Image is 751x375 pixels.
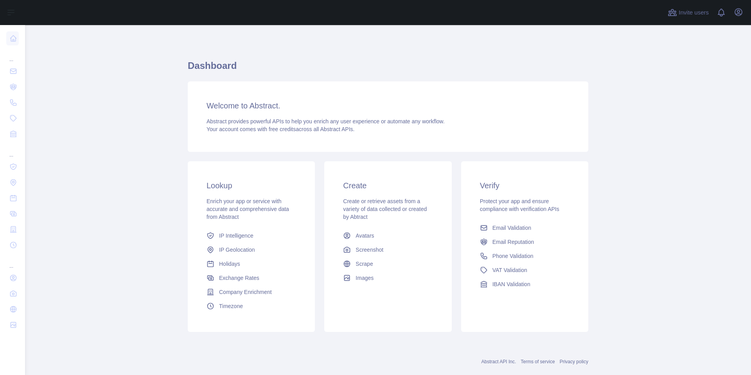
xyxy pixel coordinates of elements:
span: Protect your app and ensure compliance with verification APIs [480,198,559,212]
span: Company Enrichment [219,288,272,296]
a: Screenshot [340,243,436,257]
div: ... [6,142,19,158]
h3: Welcome to Abstract. [207,100,570,111]
span: Phone Validation [492,252,534,260]
a: IP Geolocation [203,243,299,257]
span: Email Reputation [492,238,534,246]
span: Abstract provides powerful APIs to help you enrich any user experience or automate any workflow. [207,118,445,124]
a: Email Reputation [477,235,573,249]
span: Enrich your app or service with accurate and comprehensive data from Abstract [207,198,289,220]
span: Timezone [219,302,243,310]
a: Exchange Rates [203,271,299,285]
span: IP Geolocation [219,246,255,254]
a: Company Enrichment [203,285,299,299]
a: VAT Validation [477,263,573,277]
a: IP Intelligence [203,229,299,243]
span: Avatars [356,232,374,240]
a: IBAN Validation [477,277,573,291]
span: Holidays [219,260,240,268]
a: Holidays [203,257,299,271]
a: Timezone [203,299,299,313]
span: IBAN Validation [492,280,530,288]
span: VAT Validation [492,266,527,274]
span: Scrape [356,260,373,268]
h3: Verify [480,180,570,191]
h1: Dashboard [188,59,588,78]
h3: Create [343,180,433,191]
a: Terms of service [521,359,555,364]
a: Phone Validation [477,249,573,263]
span: IP Intelligence [219,232,253,240]
span: Screenshot [356,246,383,254]
div: ... [6,254,19,269]
h3: Lookup [207,180,296,191]
span: Exchange Rates [219,274,259,282]
a: Email Validation [477,221,573,235]
span: free credits [269,126,296,132]
a: Images [340,271,436,285]
span: Create or retrieve assets from a variety of data collected or created by Abtract [343,198,427,220]
div: ... [6,47,19,63]
span: Your account comes with across all Abstract APIs. [207,126,354,132]
span: Images [356,274,374,282]
a: Abstract API Inc. [482,359,516,364]
button: Invite users [666,6,710,19]
a: Scrape [340,257,436,271]
span: Email Validation [492,224,531,232]
a: Privacy policy [560,359,588,364]
a: Avatars [340,229,436,243]
span: Invite users [679,8,709,17]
